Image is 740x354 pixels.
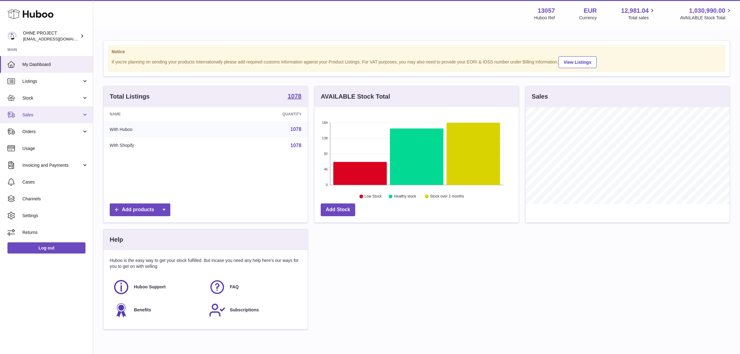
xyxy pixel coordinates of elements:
span: Listings [22,78,82,84]
span: 1,030,990.00 [689,7,725,15]
a: Add products [110,203,170,216]
h3: Total Listings [110,92,150,101]
a: Log out [7,242,85,254]
span: Returns [22,230,88,235]
text: 0 [326,183,328,187]
th: Quantity [214,107,308,121]
h3: AVAILABLE Stock Total [321,92,390,101]
span: Invoicing and Payments [22,162,82,168]
span: Orders [22,129,82,135]
span: Benefits [134,307,151,313]
a: 1078 [288,93,302,100]
strong: 13057 [538,7,555,15]
a: FAQ [209,279,299,296]
span: Cases [22,179,88,185]
text: 46 [324,167,328,171]
span: Settings [22,213,88,219]
a: Benefits [113,302,203,319]
div: Currency [579,15,597,21]
span: My Dashboard [22,62,88,68]
span: Subscriptions [230,307,259,313]
span: Stock [22,95,82,101]
span: Usage [22,146,88,151]
a: 1078 [290,127,301,132]
td: With Shopify [103,137,214,154]
a: Subscriptions [209,302,299,319]
a: Add Stock [321,203,355,216]
text: 92 [324,152,328,156]
span: AVAILABLE Stock Total [680,15,733,21]
text: Low Stock [365,194,382,199]
a: Huboo Support [113,279,203,296]
div: OHNE PROJECT [23,30,79,42]
span: Huboo Support [134,284,166,290]
div: Huboo Ref [534,15,555,21]
text: 138 [322,136,328,140]
strong: 1078 [288,93,302,99]
span: FAQ [230,284,239,290]
span: Total sales [628,15,656,21]
text: 184 [322,121,328,124]
a: 1078 [290,143,301,148]
text: Stock over 2 months [430,194,464,199]
td: With Huboo [103,121,214,137]
span: Channels [22,196,88,202]
img: internalAdmin-13057@internal.huboo.com [7,31,17,41]
th: Name [103,107,214,121]
a: View Listings [558,56,597,68]
span: 12,981.04 [621,7,649,15]
span: [EMAIL_ADDRESS][DOMAIN_NAME] [23,36,91,41]
strong: EUR [584,7,597,15]
h3: Help [110,235,123,244]
span: Sales [22,112,82,118]
div: If you're planning on sending your products internationally please add required customs informati... [112,55,722,68]
p: Huboo is the easy way to get your stock fulfilled. But incase you need any help here's our ways f... [110,258,301,269]
a: 12,981.04 Total sales [621,7,656,21]
text: Healthy stock [394,194,416,199]
a: 1,030,990.00 AVAILABLE Stock Total [680,7,733,21]
h3: Sales [532,92,548,101]
strong: Notice [112,49,722,55]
